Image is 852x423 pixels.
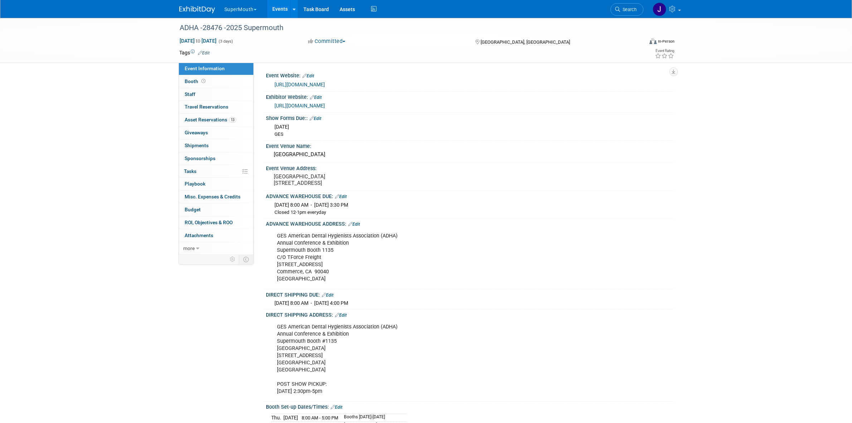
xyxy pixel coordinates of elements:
[271,149,668,160] div: [GEOGRAPHIC_DATA]
[620,7,637,12] span: Search
[610,3,643,16] a: Search
[283,414,298,422] td: [DATE]
[195,38,201,44] span: to
[658,39,675,44] div: In-Person
[185,91,195,97] span: Staff
[340,414,407,422] td: Booths [DATE]-[DATE]
[274,103,325,109] a: [URL][DOMAIN_NAME]
[179,75,253,88] a: Booth
[179,216,253,229] a: ROI, Objectives & ROO
[266,402,673,411] div: Booth Set-up Dates/Times:
[185,66,225,71] span: Event Information
[179,38,217,44] span: [DATE] [DATE]
[179,191,253,203] a: Misc. Expenses & Credits
[179,242,253,255] a: more
[179,88,253,101] a: Staff
[185,220,233,225] span: ROI, Objectives & ROO
[239,255,253,264] td: Toggle Event Tabs
[185,207,201,212] span: Budget
[653,3,666,16] img: Justin Newborn
[335,313,347,318] a: Edit
[274,82,325,87] a: [URL][DOMAIN_NAME]
[179,139,253,152] a: Shipments
[266,141,673,150] div: Event Venue Name:
[185,130,208,135] span: Giveaways
[274,173,428,186] pre: [GEOGRAPHIC_DATA] [STREET_ADDRESS]
[218,39,233,44] span: (3 days)
[183,245,195,251] span: more
[185,194,240,200] span: Misc. Expenses & Credits
[266,309,673,319] div: DIRECT SHIPPING ADDRESS:
[310,116,321,121] a: Edit
[272,229,594,287] div: GES American Dental Hygienists Association (ADHA) Annual Conference & Exhibition Supermouth Booth...
[348,222,360,227] a: Edit
[335,194,347,199] a: Edit
[229,117,236,122] span: 13
[179,178,253,190] a: Playbook
[179,62,253,75] a: Event Information
[266,92,673,101] div: Exhibitor Website:
[302,73,314,78] a: Edit
[649,38,657,44] img: Format-Inperson.png
[310,95,322,100] a: Edit
[272,320,594,399] div: GES American Dental Hygienists Association (ADHA) Annual Conference & Exhibition Supermouth Booth...
[179,101,253,113] a: Travel Reservations
[177,21,633,34] div: ADHA -28476 -2025 Supermouth
[179,165,253,178] a: Tasks
[185,232,213,238] span: Attachments
[185,78,207,84] span: Booth
[266,113,673,122] div: Show Forms Due::
[179,6,215,13] img: ExhibitDay
[185,104,228,110] span: Travel Reservations
[198,51,210,56] a: Edit
[179,229,253,242] a: Attachments
[274,209,668,216] div: Closed 12-1pm everyday
[227,255,239,264] td: Personalize Event Tab Strip
[184,168,196,174] span: Tasks
[185,181,205,187] span: Playbook
[185,155,215,161] span: Sponsorships
[274,124,289,130] span: [DATE]
[266,191,673,200] div: ADVANCE WAREHOUSE DUE:
[274,300,348,306] span: [DATE] 8:00 AM - [DATE] 4:00 PM
[302,415,338,420] span: 8:00 AM - 5:00 PM
[266,70,673,80] div: Event Website:
[200,78,207,84] span: Booth not reserved yet
[274,131,668,138] div: GES
[655,49,674,53] div: Event Rating
[322,293,334,298] a: Edit
[266,163,673,172] div: Event Venue Address:
[266,289,673,299] div: DIRECT SHIPPING DUE:
[179,203,253,216] a: Budget
[179,49,210,56] td: Tags
[331,405,342,410] a: Edit
[306,38,348,45] button: Committed
[601,37,675,48] div: Event Format
[179,126,253,139] a: Giveaways
[274,202,348,208] span: [DATE] 8:00 AM - [DATE] 3:30 PM
[185,143,209,148] span: Shipments
[266,218,673,228] div: ADVANCE WAREHOUSE ADDRESS:
[185,117,236,122] span: Asset Reservations
[481,39,570,45] span: [GEOGRAPHIC_DATA], [GEOGRAPHIC_DATA]
[271,414,283,422] td: Thu.
[179,152,253,165] a: Sponsorships
[179,114,253,126] a: Asset Reservations13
